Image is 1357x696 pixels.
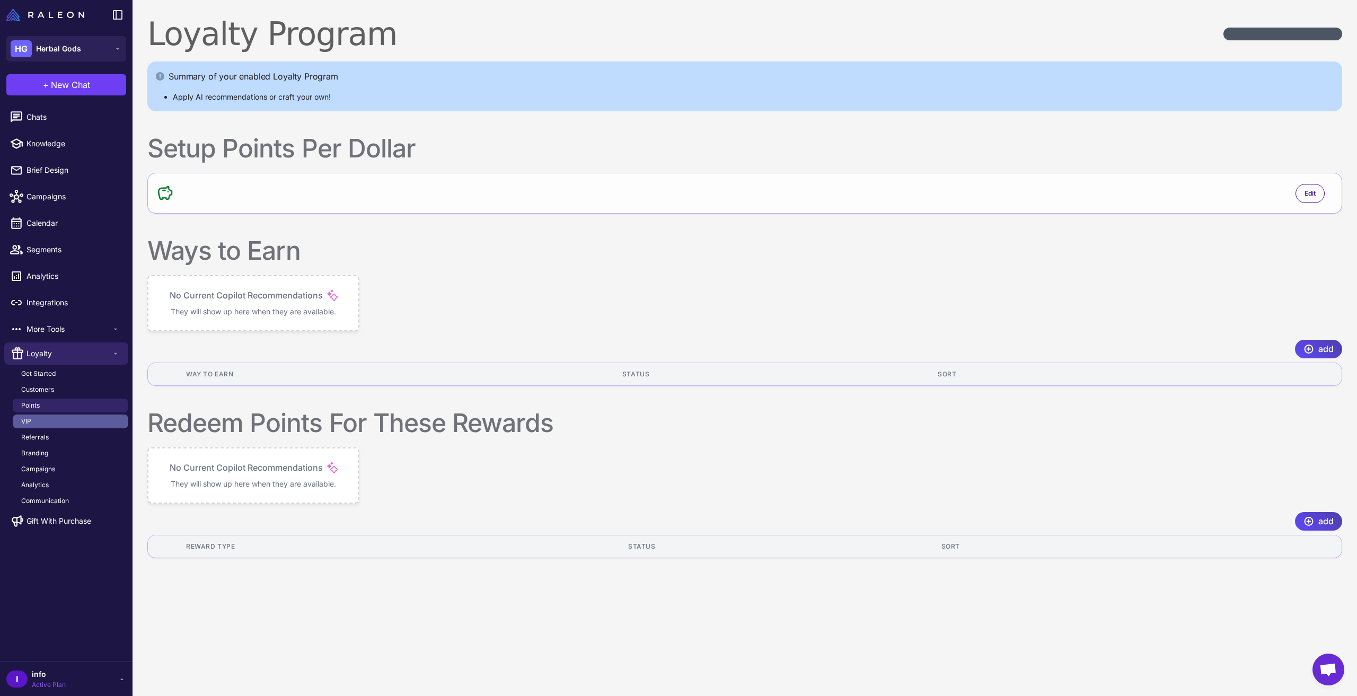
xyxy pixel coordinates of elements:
[4,186,128,208] a: Campaigns
[27,191,120,202] span: Campaigns
[929,535,1191,558] th: Sort
[6,671,28,688] div: I
[610,363,926,385] th: Status
[147,15,397,53] div: Loyalty Program
[13,494,128,508] a: Communication
[27,323,111,335] span: More Tools
[27,297,120,309] span: Integrations
[1312,654,1344,685] div: Open chat
[27,138,120,149] span: Knowledge
[173,535,615,558] th: Reward Type
[21,496,69,506] span: Communication
[36,43,81,55] span: Herbal Gods
[27,515,91,527] span: Gift With Purchase
[4,159,128,181] a: Brief Design
[27,348,111,359] span: Loyalty
[21,464,55,474] span: Campaigns
[13,415,128,428] a: VIP
[21,417,31,426] span: VIP
[13,446,128,460] a: Branding
[13,399,128,412] a: Points
[4,239,128,261] a: Segments
[13,462,128,476] a: Campaigns
[13,478,128,492] a: Analytics
[21,480,49,490] span: Analytics
[4,510,128,532] a: Gift With Purchase
[173,91,1334,103] li: Apply AI recommendations or craft your own!
[327,462,338,473] img: Magic
[169,70,338,83] p: Summary of your enabled Loyalty Program
[615,535,929,558] th: Status
[170,461,323,474] p: No Current Copilot Recommendations
[27,244,120,256] span: Segments
[51,78,90,91] span: New Chat
[4,212,128,234] a: Calendar
[21,385,54,394] span: Customers
[327,289,338,301] img: Magic
[6,8,84,21] img: Raleon Logo
[6,36,126,61] button: HGHerbal Gods
[170,289,323,302] p: No Current Copilot Recommendations
[925,363,1189,385] th: Sort
[27,164,120,176] span: Brief Design
[27,270,120,282] span: Analytics
[4,133,128,155] a: Knowledge
[13,430,128,444] a: Referrals
[147,407,553,439] div: Redeem Points For These Rewards
[173,363,610,385] th: Way to Earn
[4,265,128,287] a: Analytics
[21,401,40,410] span: Points
[27,217,120,229] span: Calendar
[4,292,128,314] a: Integrations
[6,74,126,95] button: +New Chat
[13,383,128,397] a: Customers
[43,78,49,91] span: +
[1318,512,1334,531] span: add
[21,369,56,378] span: Get Started
[4,106,128,128] a: Chats
[32,668,66,680] span: info
[21,433,49,442] span: Referrals
[1305,189,1316,198] span: Edit
[1318,340,1334,358] span: add
[147,235,301,267] div: Ways to Earn
[32,680,66,690] span: Active Plan
[161,478,346,490] p: They will show up here when they are available.
[27,111,120,123] span: Chats
[6,8,89,21] a: Raleon Logo
[11,40,32,57] div: HG
[21,448,48,458] span: Branding
[147,133,416,164] div: Setup Points Per Dollar
[13,367,128,381] a: Get Started
[161,306,346,318] p: They will show up here when they are available.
